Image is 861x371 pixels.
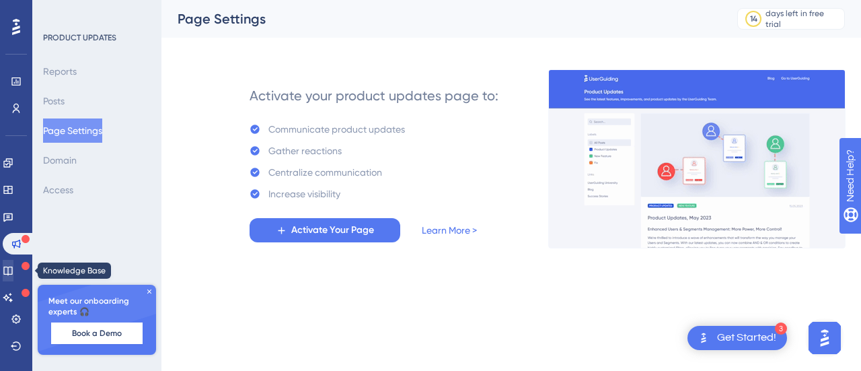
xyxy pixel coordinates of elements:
[422,222,477,238] a: Learn More >
[548,69,846,248] img: 253145e29d1258e126a18a92d52e03bb.gif
[696,330,712,346] img: launcher-image-alternative-text
[268,143,342,159] div: Gather reactions
[250,86,498,105] div: Activate your product updates page to:
[268,164,382,180] div: Centralize communication
[43,59,77,83] button: Reports
[178,9,704,28] div: Page Settings
[750,13,757,24] div: 14
[48,296,145,317] span: Meet our onboarding experts 🎧
[687,326,787,350] div: Open Get Started! checklist, remaining modules: 3
[775,323,787,335] div: 3
[43,89,65,113] button: Posts
[717,331,776,345] div: Get Started!
[804,318,845,358] iframe: UserGuiding AI Assistant Launcher
[43,178,73,202] button: Access
[250,218,400,242] button: Activate Your Page
[43,148,77,172] button: Domain
[43,119,102,143] button: Page Settings
[51,323,143,344] button: Book a Demo
[268,186,340,202] div: Increase visibility
[32,3,84,20] span: Need Help?
[765,8,840,30] div: days left in free trial
[268,121,405,137] div: Communicate product updates
[43,32,116,43] div: PRODUCT UPDATES
[72,328,122,339] span: Book a Demo
[291,222,374,238] span: Activate Your Page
